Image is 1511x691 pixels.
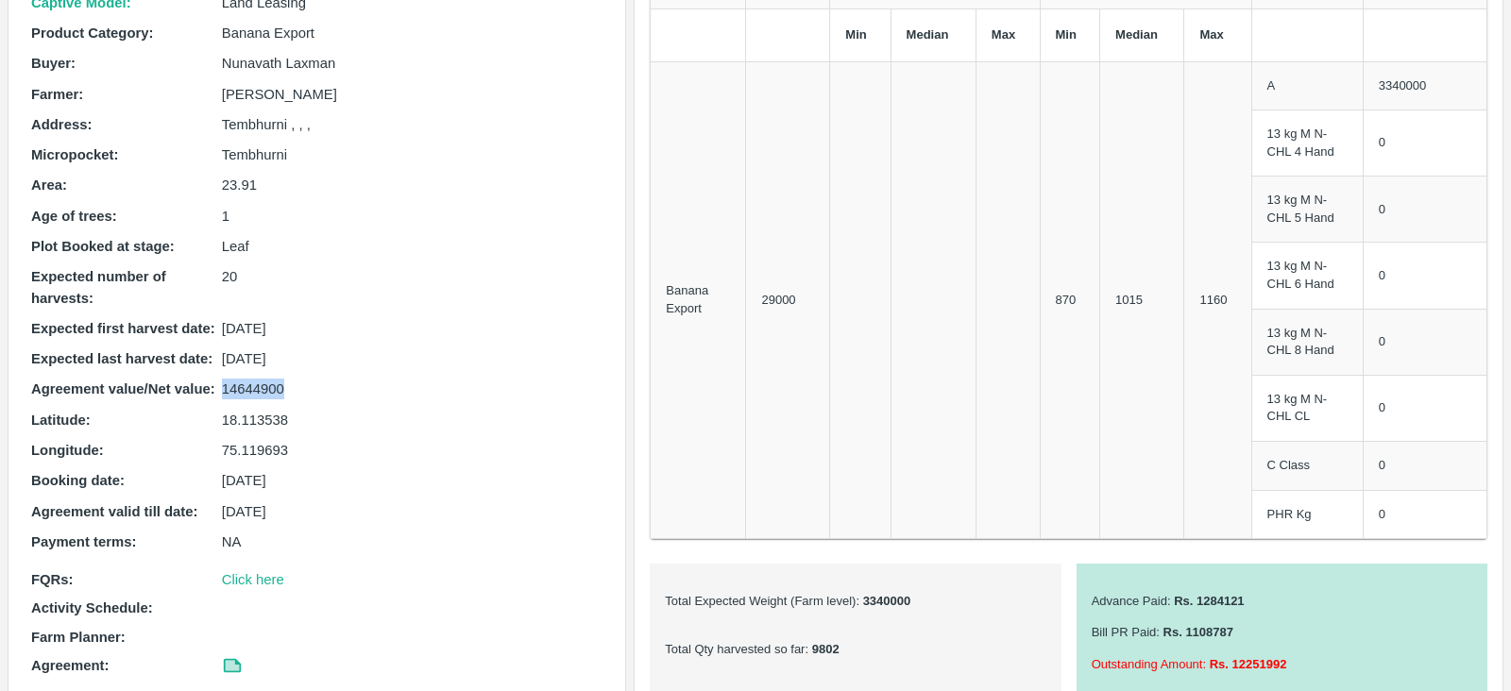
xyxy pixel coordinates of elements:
td: C Class [1251,441,1363,490]
td: 870 [1040,61,1100,539]
b: Latitude : [31,413,91,428]
b: FQRs: [31,572,74,587]
td: 0 [1363,441,1486,490]
b: Plot Booked at stage : [31,239,175,254]
td: 0 [1363,490,1486,539]
p: [DATE] [222,348,603,369]
b: Address : [31,117,92,132]
p: [PERSON_NAME] [222,84,603,105]
b: Expected number of harvests : [31,269,166,305]
b: Area : [31,177,67,193]
td: 13 kg M N-CHL 5 Hand [1251,177,1363,243]
b: Rs. 1284121 [1171,594,1245,608]
td: 0 [1363,177,1486,243]
b: Farm Planner: [31,630,126,645]
p: 20 [222,266,603,287]
th: Median [1100,9,1184,61]
td: 1160 [1184,61,1251,539]
td: 0 [1363,309,1486,375]
p: [DATE] [222,501,603,522]
b: Micropocket : [31,147,118,162]
p: Nunavath Laxman [222,53,603,74]
b: Expected first harvest date : [31,321,215,336]
b: Buyer : [31,56,76,71]
p: 75.119693 [222,440,603,461]
p: Leaf [222,236,603,257]
p: NA [222,531,603,552]
p: [DATE] [222,470,603,491]
p: Total Expected Weight (Farm level) : [665,593,1045,611]
td: 13 kg M N-CHL 4 Hand [1251,110,1363,177]
th: Median [891,9,976,61]
b: Booking date : [31,473,125,488]
td: Banana Export [651,61,746,539]
b: Activity Schedule: [31,600,153,615]
p: Outstanding Amount : [1092,656,1472,674]
p: Total Qty harvested so far : [665,641,1045,659]
b: 3340000 [859,594,910,608]
td: 29000 [746,61,830,539]
p: Tembhurni , , , [222,114,603,135]
b: Longitude : [31,443,104,458]
p: Banana Export [222,23,603,43]
td: 0 [1363,110,1486,177]
td: 0 [1363,375,1486,441]
p: 14644900 [222,379,603,399]
a: Click here [222,572,284,587]
p: 18.113538 [222,410,603,430]
th: Max [1184,9,1251,61]
p: 23.91 [222,175,603,195]
b: Rs. 1108787 [1160,625,1233,639]
td: 1015 [1100,61,1184,539]
td: 13 kg M N-CHL 6 Hand [1251,243,1363,309]
th: Max [976,9,1040,61]
b: Age of trees : [31,209,117,224]
td: 0 [1363,243,1486,309]
td: A [1251,61,1363,110]
b: Farmer : [31,87,83,102]
p: Tembhurni [222,144,603,165]
b: Expected last harvest date : [31,351,212,366]
b: Agreement: [31,658,109,673]
th: Min [1040,9,1100,61]
b: Agreement value/Net value : [31,381,215,396]
p: Advance Paid : [1092,593,1472,611]
td: 3340000 [1363,61,1486,110]
th: Min [830,9,891,61]
td: PHR Kg [1251,490,1363,539]
td: 13 kg M N-CHL 8 Hand [1251,309,1363,375]
b: Product Category : [31,25,154,41]
p: Bill PR Paid : [1092,624,1472,642]
p: [DATE] [222,318,603,339]
b: Agreement valid till date : [31,504,198,519]
p: 1 [222,206,603,227]
td: 13 kg M N-CHL CL [1251,375,1363,441]
b: Rs. 12251992 [1206,657,1286,671]
b: 9802 [808,642,840,656]
b: Payment terms : [31,534,136,549]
